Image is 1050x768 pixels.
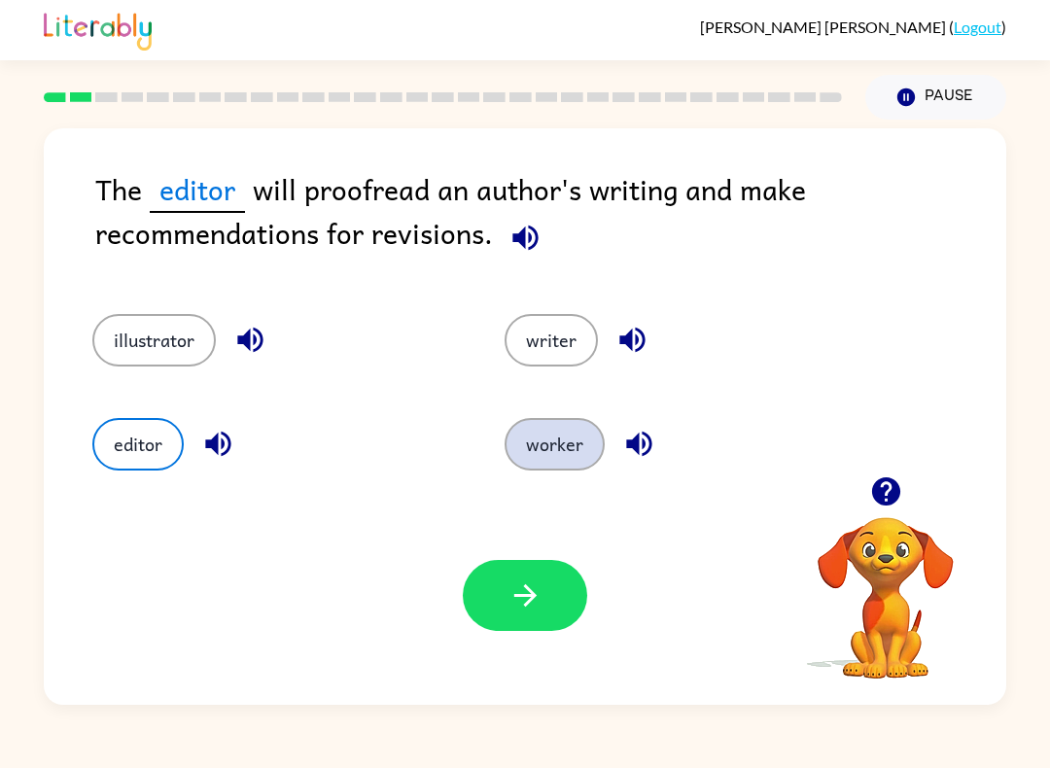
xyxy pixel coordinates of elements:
[92,418,184,471] button: editor
[150,167,245,213] span: editor
[505,418,605,471] button: worker
[700,17,1006,36] div: ( )
[865,75,1006,120] button: Pause
[788,487,983,681] video: Your browser must support playing .mp4 files to use Literably. Please try using another browser.
[954,17,1001,36] a: Logout
[700,17,949,36] span: [PERSON_NAME] [PERSON_NAME]
[505,314,598,367] button: writer
[44,8,152,51] img: Literably
[95,167,1006,275] div: The will proofread an author's writing and make recommendations for revisions.
[92,314,216,367] button: illustrator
